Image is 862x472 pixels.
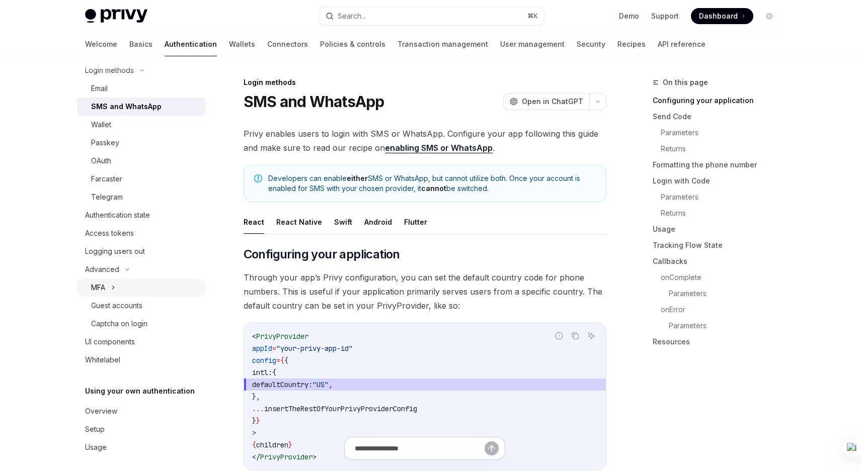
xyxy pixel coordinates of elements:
a: Recipes [617,32,646,56]
span: }, [252,392,260,401]
span: defaultCountry: [252,380,312,389]
span: appId [252,344,272,353]
span: < [252,332,256,341]
a: Parameters [653,286,786,302]
div: Telegram [91,191,123,203]
a: Callbacks [653,253,786,269]
button: Flutter [404,210,427,234]
button: Report incorrect code [553,329,566,342]
a: Basics [129,32,152,56]
span: Developers can enable SMS or WhatsApp, but cannot utilize both. Once your account is enabled for ... [268,173,596,194]
h5: Using your own authentication [85,385,195,397]
a: Parameters [653,125,786,141]
a: Parameters [653,318,786,334]
span: Privy enables users to login with SMS or WhatsApp. Configure your app following this guide and ma... [244,127,606,155]
span: "US" [312,380,329,389]
button: Advanced [77,260,206,278]
span: intl: [252,368,272,377]
span: = [276,356,280,365]
a: UI components [77,333,206,351]
strong: cannot [421,184,446,193]
div: Email [91,82,108,95]
a: Access tokens [77,224,206,242]
h1: SMS and WhatsApp [244,92,384,111]
a: Passkey [77,134,206,152]
a: Returns [653,205,786,221]
img: light logo [85,9,147,23]
div: Whitelabel [85,354,120,366]
a: Security [577,32,605,56]
button: Android [364,210,392,234]
span: PrivyProvider [256,332,308,341]
div: UI components [85,336,135,348]
span: Configuring your application [244,246,400,262]
div: Captcha on login [91,318,147,330]
div: Passkey [91,137,119,149]
div: Guest accounts [91,300,142,312]
span: Dashboard [699,11,738,21]
a: onError [653,302,786,318]
a: Wallets [229,32,255,56]
button: React [244,210,264,234]
a: Returns [653,141,786,157]
button: Open in ChatGPT [503,93,589,110]
span: Through your app’s Privy configuration, you can set the default country code for phone numbers. T... [244,270,606,313]
a: onComplete [653,269,786,286]
a: Transaction management [398,32,488,56]
a: enabling SMS or WhatsApp [385,143,493,153]
span: ⌘ K [527,12,538,20]
strong: either [347,174,368,182]
a: Telegram [77,188,206,206]
a: Wallet [77,116,206,134]
a: Connectors [267,32,308,56]
a: Configuring your application [653,92,786,109]
button: Copy the contents from the code block [569,329,582,342]
a: Resources [653,334,786,350]
span: On this page [663,76,708,88]
span: Open in ChatGPT [522,97,583,107]
div: SMS and WhatsApp [91,101,162,113]
button: Swift [334,210,352,234]
span: = [272,344,276,353]
span: , [329,380,333,389]
a: SMS and WhatsApp [77,98,206,116]
span: > [252,428,256,437]
div: Usage [85,441,107,453]
button: Search...⌘K [319,7,544,25]
span: { [272,368,276,377]
a: Farcaster [77,170,206,188]
svg: Note [254,174,262,182]
button: Ask AI [585,329,598,342]
a: Demo [619,11,639,21]
div: Search... [338,10,366,22]
div: Setup [85,423,105,435]
a: Usage [77,438,206,456]
a: Guest accounts [77,297,206,315]
div: Overview [85,405,117,417]
button: MFA [77,278,206,297]
div: MFA [91,281,105,294]
a: Send Code [653,109,786,125]
a: User management [500,32,565,56]
a: Tracking Flow State [653,237,786,253]
a: Login with Code [653,173,786,189]
span: { [280,356,284,365]
a: Overview [77,402,206,420]
a: Whitelabel [77,351,206,369]
input: Ask a question... [355,437,485,459]
a: API reference [658,32,706,56]
span: ... [252,404,264,413]
a: Authentication [165,32,217,56]
div: Logging users out [85,245,145,257]
a: Formatting the phone number [653,157,786,173]
span: { [284,356,288,365]
a: Email [77,79,206,98]
a: Dashboard [691,8,753,24]
div: Wallet [91,119,111,131]
button: Toggle dark mode [761,8,777,24]
a: Authentication state [77,206,206,224]
span: } [256,416,260,425]
a: Logging users out [77,242,206,260]
span: "your-privy-app-id" [276,344,353,353]
button: React Native [276,210,322,234]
